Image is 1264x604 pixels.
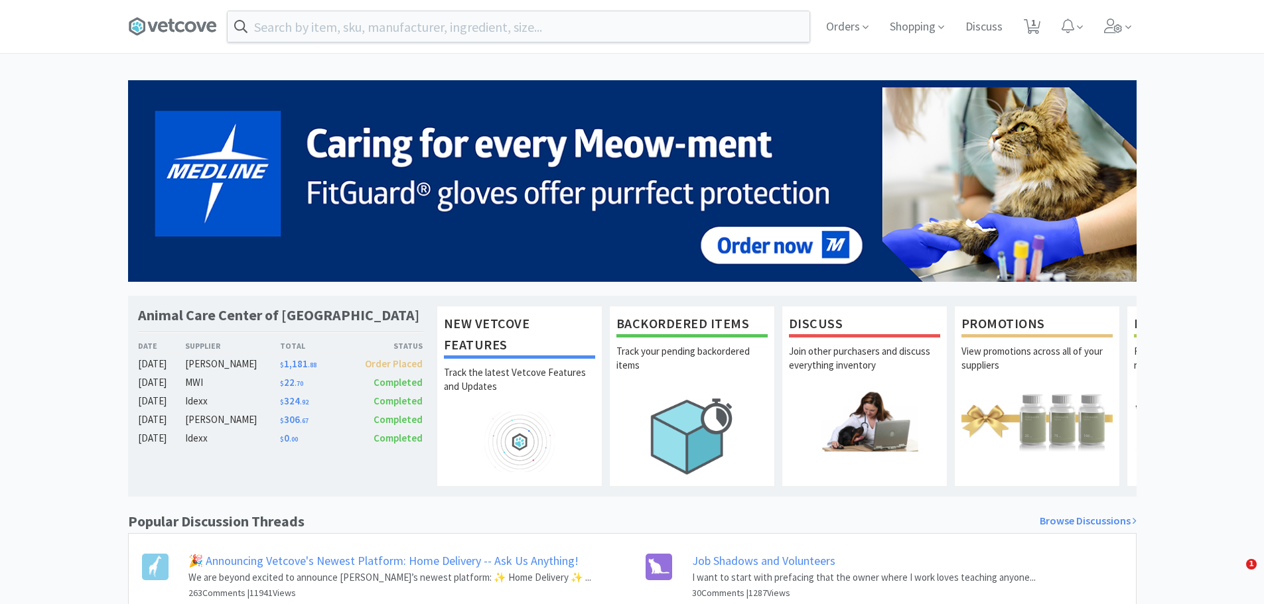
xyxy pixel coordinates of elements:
[692,585,1036,600] h6: 30 Comments | 1287 Views
[185,339,280,352] div: Supplier
[138,430,186,446] div: [DATE]
[782,306,948,486] a: DiscussJoin other purchasers and discuss everything inventory
[280,361,284,369] span: $
[138,306,419,325] h1: Animal Care Center of [GEOGRAPHIC_DATA]
[280,339,352,352] div: Total
[188,570,591,585] p: We are beyond excited to announce [PERSON_NAME]’s newest platform: ✨ Home Delivery ✨ ...
[185,430,280,446] div: Idexx
[616,313,768,337] h1: Backordered Items
[185,393,280,409] div: Idexx
[280,376,303,389] span: 22
[1040,513,1137,530] a: Browse Discussions
[437,306,602,486] a: New Vetcove FeaturesTrack the latest Vetcove Features and Updates
[960,21,1008,33] a: Discuss
[185,375,280,391] div: MWI
[138,356,186,372] div: [DATE]
[289,435,298,444] span: . 00
[374,376,423,389] span: Completed
[138,375,423,391] a: [DATE]MWI$22.70Completed
[1219,559,1251,591] iframe: Intercom live chat
[444,365,595,412] p: Track the latest Vetcove Features and Updates
[138,430,423,446] a: [DATE]Idexx$0.00Completed
[444,412,595,472] img: hero_feature_roadmap.png
[128,510,305,533] h1: Popular Discussion Threads
[280,394,309,407] span: 324
[692,570,1036,585] p: I want to start with prefacing that the owner where I work loves teaching anyone...
[961,313,1113,337] h1: Promotions
[308,361,316,369] span: . 88
[365,357,423,370] span: Order Placed
[352,339,423,352] div: Status
[138,412,423,428] a: [DATE][PERSON_NAME]$306.67Completed
[185,356,280,372] div: [PERSON_NAME]
[692,553,835,568] a: Job Shadows and Volunteers
[789,344,940,391] p: Join other purchasers and discuss everything inventory
[280,432,298,444] span: 0
[228,11,809,42] input: Search by item, sku, manufacturer, ingredient, size...
[280,357,316,370] span: 1,181
[138,393,423,409] a: [DATE]Idexx$324.92Completed
[1018,23,1046,34] a: 1
[789,391,940,451] img: hero_discuss.png
[138,339,186,352] div: Date
[300,416,309,425] span: . 67
[616,344,768,391] p: Track your pending backordered items
[138,375,186,391] div: [DATE]
[961,344,1113,391] p: View promotions across all of your suppliers
[300,398,309,406] span: . 92
[188,585,591,600] h6: 263 Comments | 11941 Views
[280,379,284,388] span: $
[280,435,284,444] span: $
[961,391,1113,451] img: hero_promotions.png
[280,413,309,426] span: 306
[138,356,423,372] a: [DATE][PERSON_NAME]$1,181.88Order Placed
[789,313,940,337] h1: Discuss
[128,80,1137,282] img: 5b85490d2c9a43ef9873369d65f5cc4c_481.png
[616,391,768,481] img: hero_backorders.png
[1246,559,1257,570] span: 1
[138,393,186,409] div: [DATE]
[280,416,284,425] span: $
[280,398,284,406] span: $
[374,394,423,407] span: Completed
[609,306,775,486] a: Backordered ItemsTrack your pending backordered items
[188,553,579,568] a: 🎉 Announcing Vetcove's Newest Platform: Home Delivery -- Ask Us Anything!
[138,412,186,428] div: [DATE]
[374,432,423,444] span: Completed
[954,306,1120,486] a: PromotionsView promotions across all of your suppliers
[444,313,595,359] h1: New Vetcove Features
[185,412,280,428] div: [PERSON_NAME]
[295,379,303,388] span: . 70
[374,413,423,426] span: Completed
